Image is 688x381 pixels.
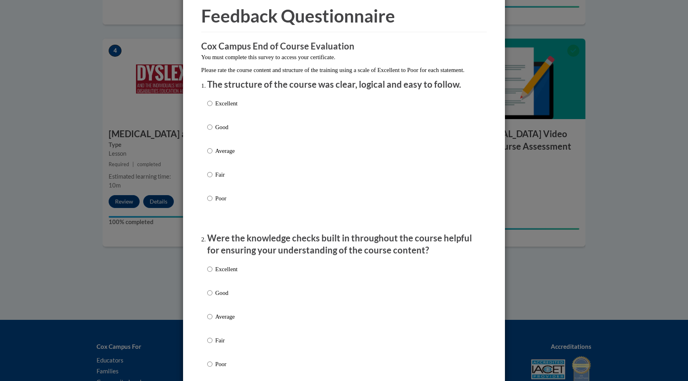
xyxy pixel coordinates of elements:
p: Please rate the course content and structure of the training using a scale of Excellent to Poor f... [201,66,487,74]
input: Poor [207,360,212,369]
p: Excellent [215,99,237,108]
p: The structure of the course was clear, logical and easy to follow. [207,78,481,91]
input: Good [207,123,212,132]
input: Poor [207,194,212,203]
input: Excellent [207,99,212,108]
input: Fair [207,336,212,345]
h3: Cox Campus End of Course Evaluation [201,40,487,53]
input: Good [207,288,212,297]
p: Were the knowledge checks built in throughout the course helpful for ensuring your understanding ... [207,232,481,257]
input: Average [207,312,212,321]
p: Poor [215,360,237,369]
p: Poor [215,194,237,203]
p: Good [215,288,237,297]
p: You must complete this survey to access your certificate. [201,53,487,62]
p: Fair [215,170,237,179]
input: Average [207,146,212,155]
p: Average [215,312,237,321]
p: Good [215,123,237,132]
input: Excellent [207,265,212,274]
p: Fair [215,336,237,345]
span: Feedback Questionnaire [201,5,395,26]
input: Fair [207,170,212,179]
p: Average [215,146,237,155]
p: Excellent [215,265,237,274]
